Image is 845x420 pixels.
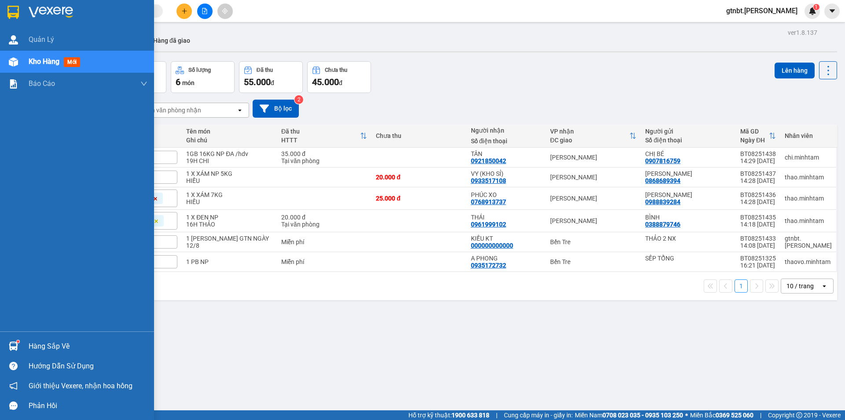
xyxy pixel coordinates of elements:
span: Quản Lý [29,34,54,45]
div: chi.minhtam [785,154,832,161]
div: Bến Tre [550,258,637,265]
div: ver 1.8.137 [788,28,817,37]
button: Hàng đã giao [146,30,197,51]
div: 20.000 đ [281,214,367,221]
div: Hướng dẫn sử dụng [29,360,147,373]
span: Kho hàng [29,57,59,66]
div: Số điện thoại [471,138,541,145]
div: 1 PB TIỀN GTN NGÀY 12/8 [186,235,272,249]
div: VP nhận [550,128,630,135]
div: Tại văn phòng [281,221,367,228]
div: [PERSON_NAME] [550,154,637,161]
div: 1GB 16KG NP ĐA /hdv [186,150,272,157]
div: Chọn văn phòng nhận [140,106,201,115]
div: THÁI [471,214,541,221]
div: Chưa thu [325,67,347,73]
div: Người gửi [645,128,731,135]
span: down [140,80,147,87]
div: Nhãn [133,132,177,139]
span: caret-down [828,7,836,15]
div: 000000000000 [471,242,513,249]
div: 1 X ĐEN NP [186,214,272,221]
span: ⚪️ [685,413,688,417]
span: question-circle [9,362,18,370]
div: 0768913737 [471,198,506,205]
img: warehouse-icon [9,57,18,67]
span: file-add [202,8,208,14]
div: 0921850042 [471,157,506,164]
div: Số lượng [188,67,211,73]
div: BÌNH [645,214,731,221]
div: 0868689394 [645,177,680,184]
div: THẢO 2 NX [645,235,731,242]
div: MỸ LINH [645,170,731,177]
button: Lên hàng [775,63,815,78]
span: 55.000 [244,77,271,87]
div: 16H THẢO [186,221,272,228]
span: Giới thiệu Vexere, nhận hoa hồng [29,380,132,391]
div: HTTT [281,137,360,144]
img: warehouse-icon [9,35,18,45]
span: Cung cấp máy in - giấy in: [504,410,573,420]
strong: 1900 633 818 [452,412,489,419]
span: | [496,410,497,420]
span: Hỗ trợ kỹ thuật: [408,410,489,420]
button: Bộ lọc [253,100,299,118]
span: món [182,79,195,86]
div: Miễn phí [281,238,367,245]
svg: open [821,282,828,290]
div: Tên món [186,128,272,135]
span: | [760,410,761,420]
span: plus [181,8,187,14]
div: Số điện thoại [645,137,731,144]
div: Miễn phí [281,258,367,265]
div: BT08251435 [740,214,776,221]
button: plus [176,4,192,19]
div: Tại văn phòng [281,157,367,164]
div: thaovo.minhtam [785,258,832,265]
span: 45.000 [312,77,339,87]
img: solution-icon [9,79,18,89]
div: Ghi chú [186,137,272,144]
div: Hàng sắp về [29,340,147,353]
div: 1 PB NP [186,258,272,265]
img: logo-vxr [7,6,19,19]
div: MỸ LINH [645,191,731,198]
div: 0933517108 [471,177,506,184]
button: aim [217,4,233,19]
button: Đã thu55.000đ [239,61,303,93]
div: HIẾU [186,177,272,184]
div: 0935172732 [471,262,506,269]
span: mới [64,57,80,67]
div: PHÚC XO [471,191,541,198]
div: 10 / trang [786,282,814,290]
div: 1 X XÁM NP 5KG [186,170,272,177]
div: SẾP TỔNG [645,255,731,262]
sup: 1 [813,4,819,10]
div: Mã GD [740,128,769,135]
sup: 2 [294,95,303,104]
strong: 0708 023 035 - 0935 103 250 [603,412,683,419]
div: 16:21 [DATE] [740,262,776,269]
span: Miền Bắc [690,410,753,420]
div: [PERSON_NAME] [550,217,637,224]
div: BT08251433 [740,235,776,242]
div: BT08251438 [740,150,776,157]
div: 14:18 [DATE] [740,221,776,228]
div: BT08251325 [740,255,776,262]
div: 19H CHI [186,157,272,164]
span: Miền Nam [575,410,683,420]
div: Phản hồi [29,399,147,413]
div: 14:28 [DATE] [740,177,776,184]
div: Chưa thu [376,132,462,139]
div: A PHONG [471,255,541,262]
div: Người nhận [471,127,541,134]
th: Toggle SortBy [736,124,780,148]
span: notification [9,382,18,390]
div: Ngày ĐH [740,137,769,144]
button: 1 [735,279,748,293]
div: 0988839284 [645,198,680,205]
sup: 1 [17,340,19,343]
strong: 0369 525 060 [716,412,753,419]
div: BT08251436 [740,191,776,198]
